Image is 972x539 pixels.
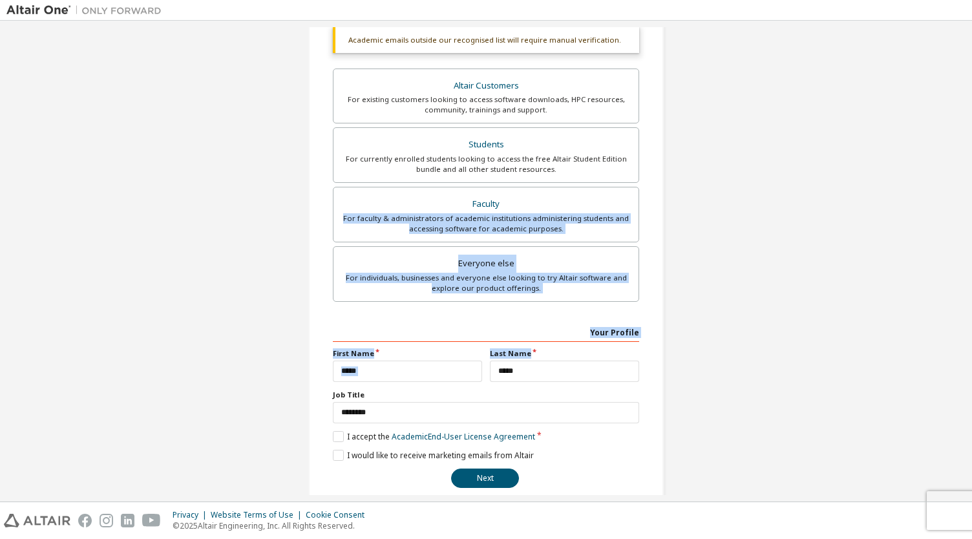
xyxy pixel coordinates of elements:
[341,77,631,95] div: Altair Customers
[341,94,631,115] div: For existing customers looking to access software downloads, HPC resources, community, trainings ...
[78,514,92,527] img: facebook.svg
[341,255,631,273] div: Everyone else
[333,390,639,400] label: Job Title
[333,431,535,442] label: I accept the
[306,510,372,520] div: Cookie Consent
[341,154,631,174] div: For currently enrolled students looking to access the free Altair Student Edition bundle and all ...
[341,273,631,293] div: For individuals, businesses and everyone else looking to try Altair software and explore our prod...
[4,514,70,527] img: altair_logo.svg
[142,514,161,527] img: youtube.svg
[100,514,113,527] img: instagram.svg
[341,213,631,234] div: For faculty & administrators of academic institutions administering students and accessing softwa...
[490,348,639,359] label: Last Name
[341,195,631,213] div: Faculty
[173,520,372,531] p: © 2025 Altair Engineering, Inc. All Rights Reserved.
[173,510,211,520] div: Privacy
[333,27,639,53] div: Academic emails outside our recognised list will require manual verification.
[392,431,535,442] a: Academic End-User License Agreement
[211,510,306,520] div: Website Terms of Use
[333,450,534,461] label: I would like to receive marketing emails from Altair
[341,136,631,154] div: Students
[6,4,168,17] img: Altair One
[121,514,134,527] img: linkedin.svg
[333,348,482,359] label: First Name
[451,469,519,488] button: Next
[333,321,639,342] div: Your Profile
